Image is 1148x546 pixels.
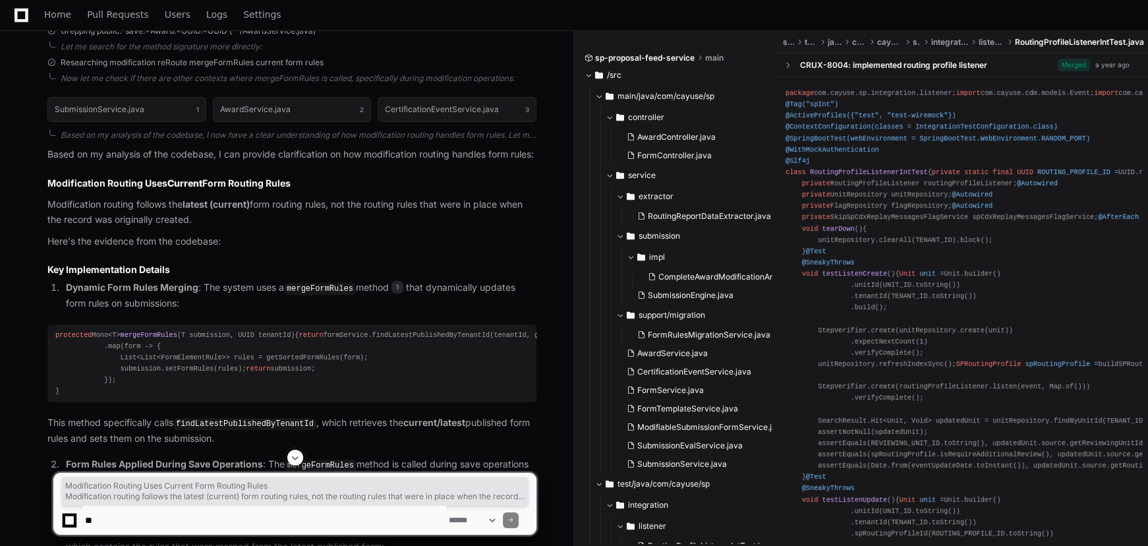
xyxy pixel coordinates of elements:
[616,186,794,207] button: extractor
[621,128,776,146] button: AwardController.java
[802,270,818,278] span: void
[637,150,712,161] span: FormController.java
[62,280,536,311] li: : The system uses a method that dynamically updates form rules on submissions:
[47,147,536,162] p: Based on my analysis of the codebase, I can provide clarification on how modification routing han...
[378,97,536,122] button: CertificationEventService.java3
[632,326,786,344] button: FormRulesMigrationService.java
[786,123,1058,131] span: @ContextConfiguration(classes = IntegrationTestConfiguration.class)
[616,226,794,247] button: submission
[639,191,674,202] span: extractor
[627,228,635,244] svg: Directory
[802,202,830,210] span: private
[956,89,981,97] span: import
[786,89,814,97] span: package
[705,53,724,63] span: main
[65,481,525,502] span: Modification Routing Uses Current Form Routing Rules Modification routing follows the latest (cur...
[639,310,705,320] span: support/migration
[805,37,817,47] span: test
[632,286,797,305] button: SubmissionEngine.java
[783,37,794,47] span: src
[637,348,708,359] span: AwardService.java
[1017,179,1058,187] span: @Autowired
[786,111,956,119] span: @ActiveProfiles({"test", "test-wiremock"})
[61,57,324,68] span: Researching modification reRoute mergeFormRules current form rules
[213,97,372,122] button: AwardService.java2
[627,247,805,268] button: impl
[900,270,916,278] span: Unit
[1037,168,1110,176] span: ROUTING_PROFILE_ID
[360,104,364,115] span: 2
[47,234,536,249] p: Here's the evidence from the codebase:
[852,37,867,47] span: com
[658,272,896,282] span: CompleteAwardModificationAndReRouteCommandHandler.java
[196,104,199,115] span: 1
[802,213,830,221] span: private
[621,418,786,437] button: ModifiableSubmissionFormService.java
[585,65,762,86] button: /src
[61,42,536,52] div: Let me search for the method signature more directly:
[1094,89,1118,97] span: import
[822,225,854,233] span: tearDown
[643,268,807,286] button: CompleteAwardModificationAndReRouteCommandHandler.java
[964,168,989,176] span: static
[637,249,645,265] svg: Directory
[919,270,936,278] span: unit
[952,191,993,198] span: @Autowired
[617,91,714,102] span: main/java/com/cayuse/sp
[616,167,624,183] svg: Directory
[606,165,784,186] button: service
[606,107,784,128] button: controller
[632,207,786,226] button: RoutingReportDataExtractor.java
[627,307,635,323] svg: Directory
[246,365,271,373] span: return
[621,437,786,455] button: SubmissionEvalService.java
[637,132,716,142] span: AwardController.java
[87,11,148,18] span: Pull Requests
[607,70,621,80] span: /src
[810,168,928,176] span: RoutingProfileListenerIntTest
[931,37,968,47] span: integration
[649,252,665,262] span: impl
[932,168,960,176] span: private
[1015,37,1144,47] span: RoutingProfileListenerIntTest.java
[1025,360,1091,368] span: spRoutingProfile
[1094,360,1098,368] span: =
[284,283,356,295] code: mergeFormRules
[47,197,536,228] p: Modification routing follows the form routing rules, not the routing rules that were in place whe...
[243,11,281,18] span: Settings
[55,106,144,113] h1: SubmissionService.java
[621,344,786,363] button: AwardService.java
[802,191,830,198] span: private
[992,168,1013,176] span: final
[220,106,291,113] h1: AwardService.java
[183,198,250,210] strong: latest (current)
[786,135,1090,142] span: @SpringBootTest(webEnvironment = SpringBootTest.WebEnvironment.RANDOM_PORT)
[913,37,921,47] span: sp
[66,282,198,293] strong: Dynamic Form Rules Merging
[1098,213,1139,221] span: @AfterEach
[206,11,227,18] span: Logs
[621,400,786,418] button: FormTemplateService.java
[167,177,202,189] strong: Current
[637,422,786,433] span: ModifiableSubmissionFormService.java
[299,331,324,339] span: return
[786,168,806,176] span: class
[648,330,770,340] span: FormRulesMigrationService.java
[786,100,838,108] span: @Tag("spInt")
[621,381,786,400] button: FormService.java
[1017,168,1033,176] span: UUID
[595,67,603,83] svg: Directory
[1058,59,1090,71] span: Merged
[616,305,794,326] button: support/migration
[828,37,842,47] span: java
[639,231,680,241] span: submission
[637,367,751,377] span: CertificationEventService.java
[1114,168,1118,176] span: =
[952,202,993,210] span: @Autowired
[606,88,614,104] svg: Directory
[627,189,635,204] svg: Directory
[919,338,923,346] span: 1
[979,37,1004,47] span: listener
[648,211,771,222] span: RoutingReportDataExtractor.java
[621,363,786,381] button: CertificationEventService.java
